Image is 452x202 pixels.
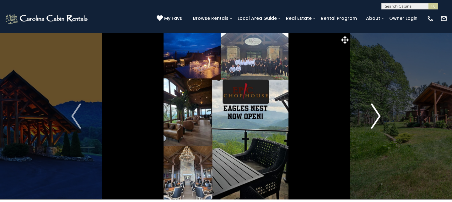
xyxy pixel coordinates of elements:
[5,12,89,25] img: White-1-2.png
[350,33,401,199] button: Next
[157,15,184,22] a: My Favs
[427,15,434,22] img: phone-regular-white.png
[318,14,360,23] a: Rental Program
[71,104,81,129] img: arrow
[190,14,232,23] a: Browse Rentals
[283,14,315,23] a: Real Estate
[386,14,421,23] a: Owner Login
[440,15,447,22] img: mail-regular-white.png
[371,104,380,129] img: arrow
[51,33,102,199] button: Previous
[234,14,280,23] a: Local Area Guide
[164,15,182,22] span: My Favs
[363,14,383,23] a: About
